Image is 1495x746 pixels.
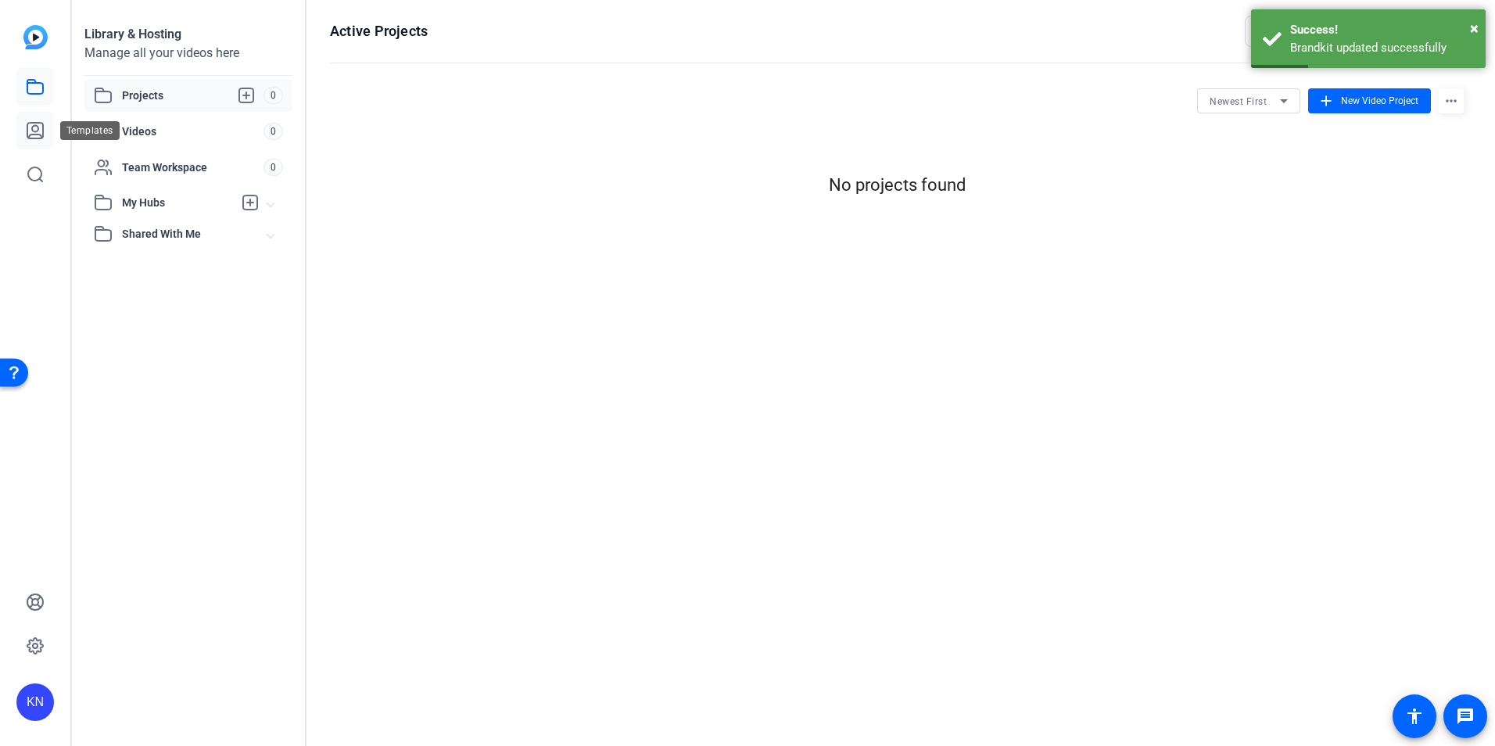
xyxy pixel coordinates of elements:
[16,683,54,721] div: KN
[1341,94,1418,108] span: New Video Project
[84,25,292,44] div: Library & Hosting
[122,86,264,105] span: Projects
[330,22,428,41] h1: Active Projects
[264,159,283,176] span: 0
[23,25,48,49] img: blue-gradient.svg
[84,218,292,249] mat-expansion-panel-header: Shared With Me
[122,160,264,175] span: Team Workspace
[264,87,283,104] span: 0
[1470,19,1479,38] span: ×
[1290,21,1474,39] div: Success!
[60,121,120,140] div: Templates
[1210,96,1267,107] span: Newest First
[1439,88,1464,113] mat-icon: more_horiz
[84,44,292,63] div: Manage all your videos here
[84,187,292,218] mat-expansion-panel-header: My Hubs
[1318,92,1335,109] mat-icon: add
[330,172,1464,198] div: No projects found
[122,226,267,242] span: Shared With Me
[1456,707,1475,726] mat-icon: message
[1308,88,1431,113] button: New Video Project
[122,195,233,211] span: My Hubs
[1405,707,1424,726] mat-icon: accessibility
[122,124,264,139] span: Videos
[1470,16,1479,40] button: Close
[1290,39,1474,57] div: Brandkit updated successfully
[264,123,283,140] span: 0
